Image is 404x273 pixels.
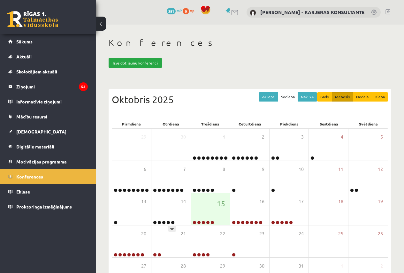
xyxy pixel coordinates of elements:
a: Eklase [8,184,88,199]
button: << Iepr. [259,92,278,102]
a: Skolotājiem aktuāli [8,64,88,79]
span: 16 [259,198,264,205]
span: 0 [183,8,189,14]
span: 2 [380,262,383,269]
span: 1 [223,133,225,140]
span: 6 [144,166,146,173]
button: Nāk. >> [298,92,317,102]
span: mP [177,8,182,13]
span: 3 [301,133,304,140]
a: 281 mP [167,8,182,13]
span: Eklase [16,189,30,194]
span: 20 [141,230,146,237]
span: 28 [181,262,186,269]
span: 24 [299,230,304,237]
div: Trešdiena [191,119,230,128]
span: 18 [338,198,343,205]
div: Piekdiena [270,119,309,128]
img: Karīna Saveļjeva - KARJERAS KONSULTANTE [250,10,256,16]
span: 2 [262,133,264,140]
span: 5 [380,133,383,140]
a: Ziņojumi53 [8,79,88,94]
span: 15 [217,198,225,209]
span: 29 [141,133,146,140]
span: Digitālie materiāli [16,144,54,149]
span: 10 [299,166,304,173]
legend: Ziņojumi [16,79,88,94]
span: Sākums [16,39,33,44]
a: Sākums [8,34,88,49]
span: 25 [338,230,343,237]
span: Motivācijas programma [16,159,67,164]
div: Otrdiena [151,119,191,128]
span: 281 [167,8,176,14]
button: Mēnesis [332,92,353,102]
span: Mācību resursi [16,114,47,119]
a: Izveidot jaunu konferenci [109,58,162,68]
h1: Konferences [109,37,391,48]
legend: Informatīvie ziņojumi [16,94,88,109]
span: 9 [262,166,264,173]
span: [DEMOGRAPHIC_DATA] [16,129,66,134]
span: 27 [141,262,146,269]
button: Gads [317,92,332,102]
span: 26 [378,230,383,237]
span: 13 [141,198,146,205]
button: Diena [371,92,388,102]
a: Proktoringa izmēģinājums [8,199,88,214]
span: 14 [181,198,186,205]
span: Aktuāli [16,54,32,59]
span: Skolotājiem aktuāli [16,69,57,74]
span: 23 [259,230,264,237]
i: 53 [79,82,88,91]
span: 4 [341,133,343,140]
div: Oktobris 2025 [112,92,388,107]
span: 30 [181,133,186,140]
a: Digitālie materiāli [8,139,88,154]
span: Konferences [16,174,43,179]
span: 17 [299,198,304,205]
a: Motivācijas programma [8,154,88,169]
a: [DEMOGRAPHIC_DATA] [8,124,88,139]
span: 7 [183,166,186,173]
div: Ceturtdiena [230,119,270,128]
a: Aktuāli [8,49,88,64]
a: Konferences [8,169,88,184]
a: Informatīvie ziņojumi [8,94,88,109]
div: Pirmdiena [112,119,151,128]
span: 12 [378,166,383,173]
button: Nedēļa [353,92,372,102]
a: 0 xp [183,8,197,13]
button: Šodiena [278,92,298,102]
span: 1 [341,262,343,269]
span: 21 [181,230,186,237]
div: Sestdiena [309,119,349,128]
span: Proktoringa izmēģinājums [16,204,72,209]
span: 31 [299,262,304,269]
span: 19 [378,198,383,205]
span: 30 [259,262,264,269]
a: Rīgas 1. Tālmācības vidusskola [7,11,58,27]
span: 8 [223,166,225,173]
span: xp [190,8,194,13]
span: 22 [220,230,225,237]
a: [PERSON_NAME] - KARJERAS KONSULTANTE [260,9,364,15]
div: Svētdiena [348,119,388,128]
a: Mācību resursi [8,109,88,124]
span: 11 [338,166,343,173]
span: 29 [220,262,225,269]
